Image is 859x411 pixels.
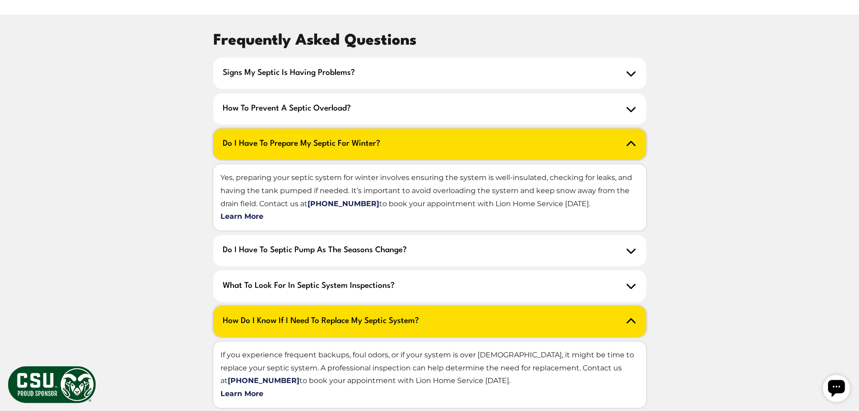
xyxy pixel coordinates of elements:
span: Frequently Asked Questions [213,33,417,48]
h2: Do I have to septic pump as the seasons change? [213,235,646,266]
p: Yes, preparing your septic system for winter involves ensuring the system is well-insulated, chec... [213,164,646,231]
a: Learn More [220,389,263,398]
div: Open chat widget [4,4,31,31]
h2: How do I know if I need to replace my septic system? [213,306,646,337]
h2: Signs my septic is having problems? [213,58,646,89]
a: [PHONE_NUMBER] [308,199,379,208]
p: If you experience frequent backups, foul odors, or if your system is over [DEMOGRAPHIC_DATA], it ... [213,342,646,408]
h2: What to look for in Septic system inspections? [213,270,646,301]
img: CSU Sponsor Badge [7,365,97,404]
h2: Do I have to prepare my septic for winter? [213,129,646,160]
a: [PHONE_NUMBER] [228,376,299,385]
h2: How to prevent a septic overload? [213,93,646,125]
a: Learn More [220,212,263,221]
